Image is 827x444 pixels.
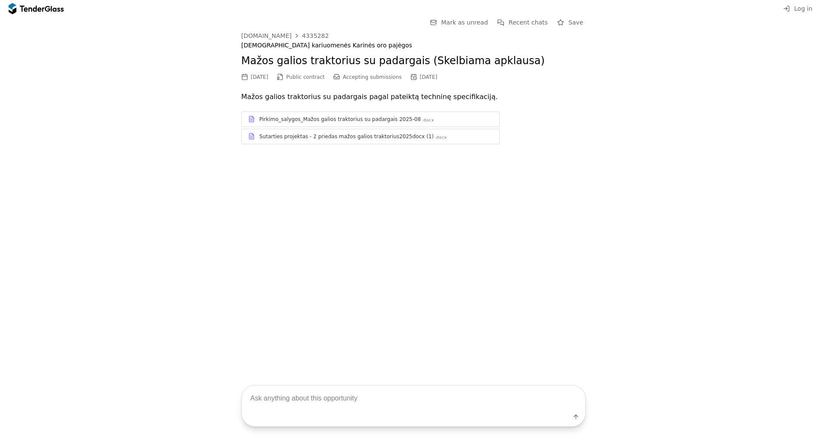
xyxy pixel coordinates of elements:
div: Pirkimo_salygos_Mažos galios traktorius su padargais 2025-08 [259,116,421,123]
h2: Mažos galios traktorius su padargais (Skelbiama apklausa) [241,54,586,68]
span: Log in [794,5,812,12]
span: Mark as unread [441,19,488,26]
div: [DEMOGRAPHIC_DATA] kariuomenės Karinės oro pajėgos [241,42,586,49]
span: Accepting submissions [343,74,402,80]
div: [DATE] [251,74,268,80]
a: [DOMAIN_NAME]4335282 [241,32,329,39]
button: Log in [780,3,815,14]
a: Sutarties projektas - 2 priedas mažos galios traktorius2025docx (1).docx [241,129,500,144]
a: Pirkimo_salygos_Mažos galios traktorius su padargais 2025-08.docx [241,112,500,127]
button: Mark as unread [427,17,491,28]
div: [DATE] [420,74,438,80]
div: 4335282 [302,33,329,39]
button: Save [555,17,586,28]
p: Mažos galios traktorius su padargais pagal pateiktą techninę specifikaciją. [241,91,586,103]
div: Sutarties projektas - 2 priedas mažos galios traktorius2025docx (1) [259,133,434,140]
div: [DOMAIN_NAME] [241,33,292,39]
span: Save [569,19,583,26]
div: .docx [422,118,434,123]
span: Recent chats [509,19,548,26]
span: Public contract [286,74,325,80]
div: .docx [435,135,447,140]
button: Recent chats [495,17,550,28]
